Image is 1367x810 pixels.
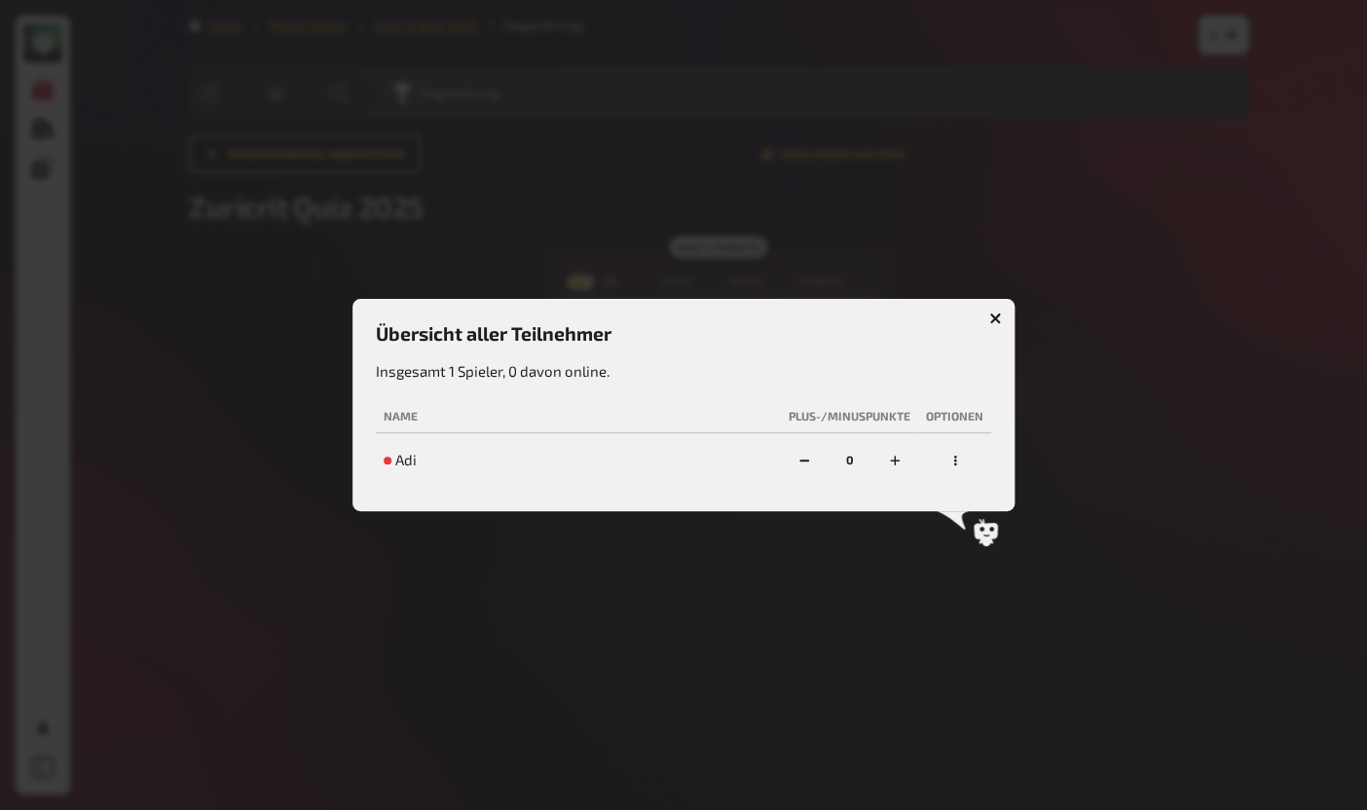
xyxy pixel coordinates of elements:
h3: Übersicht aller Teilnehmer [376,322,991,345]
th: Plus-/Minuspunkte [781,401,918,433]
th: Optionen [918,401,991,433]
th: Name [376,401,781,433]
p: Insgesamt 1 Spieler, 0 davon online. [376,360,991,383]
div: 0 [838,445,860,476]
span: Adi [395,451,417,470]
